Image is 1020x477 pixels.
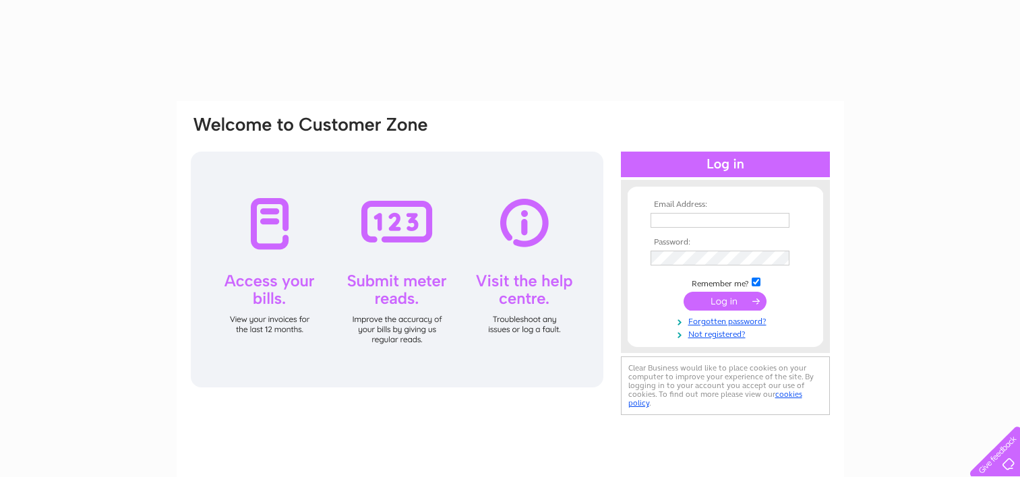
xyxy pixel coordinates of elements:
[684,292,767,311] input: Submit
[647,276,804,289] td: Remember me?
[651,327,804,340] a: Not registered?
[628,389,802,408] a: cookies policy
[647,200,804,210] th: Email Address:
[647,238,804,247] th: Password:
[651,314,804,327] a: Forgotten password?
[621,356,830,415] div: Clear Business would like to place cookies on your computer to improve your experience of the sit...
